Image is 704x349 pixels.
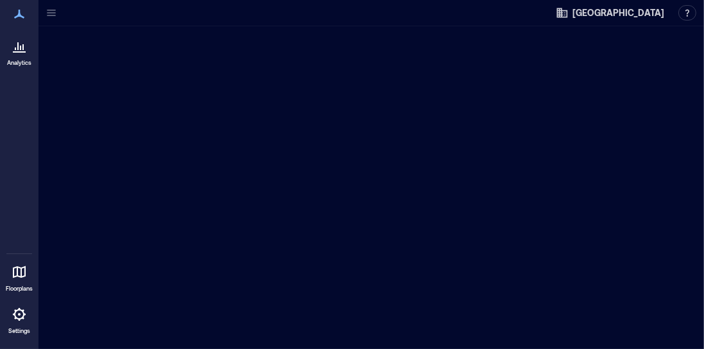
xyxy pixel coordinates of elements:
span: [GEOGRAPHIC_DATA] [572,6,664,19]
p: Settings [8,327,30,335]
p: Analytics [7,59,31,67]
a: Analytics [3,31,35,71]
a: Floorplans [2,257,37,296]
a: Settings [4,299,35,339]
button: [GEOGRAPHIC_DATA] [552,3,668,23]
p: Floorplans [6,285,33,293]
